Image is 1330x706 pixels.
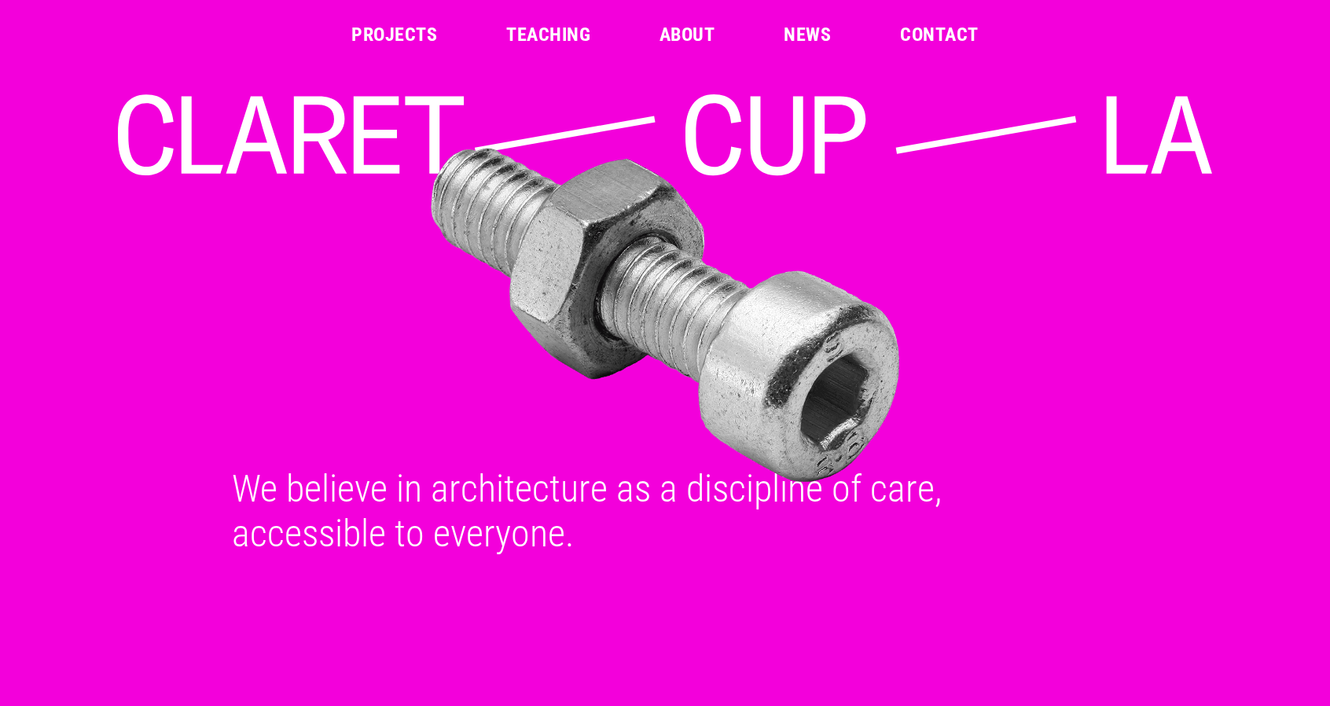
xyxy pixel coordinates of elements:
img: Metal screw with nut [112,139,1218,492]
a: Teaching [506,25,590,44]
div: We believe in architecture as a discipline of care, accessible to everyone. [213,466,1117,556]
a: Contact [900,25,978,44]
a: Projects [351,25,437,44]
nav: Main Menu [351,25,978,44]
a: News [784,25,831,44]
a: About [659,25,715,44]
